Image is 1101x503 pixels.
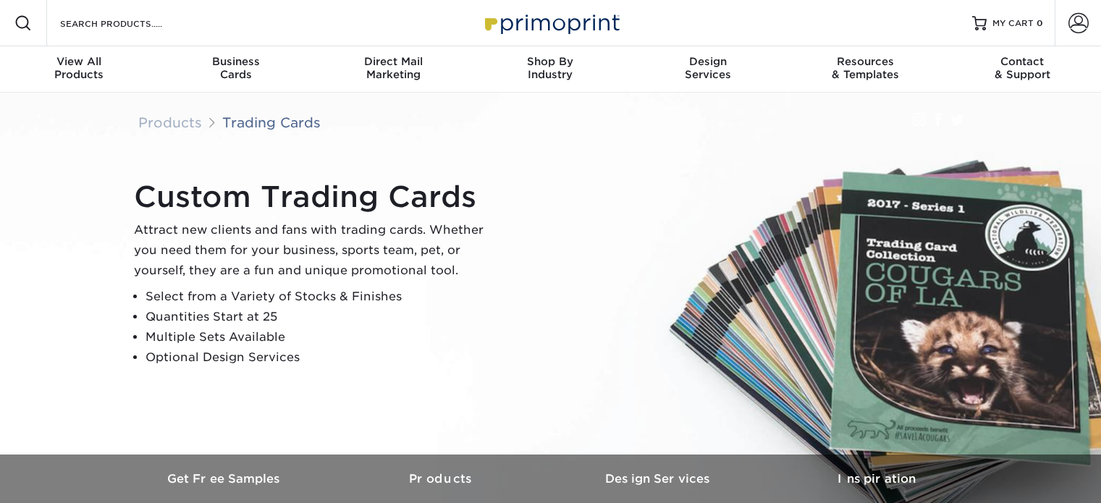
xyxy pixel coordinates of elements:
div: Marketing [315,55,472,81]
span: Design [629,55,786,68]
a: DesignServices [629,46,786,93]
h3: Design Services [551,472,768,486]
li: Select from a Variety of Stocks & Finishes [145,287,496,307]
div: & Templates [786,55,943,81]
a: Design Services [551,455,768,503]
a: Resources& Templates [786,46,943,93]
span: Resources [786,55,943,68]
span: Business [157,55,314,68]
p: Attract new clients and fans with trading cards. Whether you need them for your business, sports ... [134,220,496,281]
a: Direct MailMarketing [315,46,472,93]
div: Cards [157,55,314,81]
a: Products [334,455,551,503]
a: Products [138,114,202,130]
img: Primoprint [478,7,623,38]
div: Industry [472,55,629,81]
h3: Inspiration [768,472,985,486]
a: Shop ByIndustry [472,46,629,93]
li: Multiple Sets Available [145,327,496,347]
li: Quantities Start at 25 [145,307,496,327]
h3: Get Free Samples [117,472,334,486]
h1: Custom Trading Cards [134,179,496,214]
span: Contact [944,55,1101,68]
a: Inspiration [768,455,985,503]
span: 0 [1037,18,1043,28]
span: Shop By [472,55,629,68]
span: Direct Mail [315,55,472,68]
div: Services [629,55,786,81]
span: MY CART [992,17,1034,30]
a: Trading Cards [222,114,321,130]
input: SEARCH PRODUCTS..... [59,14,200,32]
a: BusinessCards [157,46,314,93]
li: Optional Design Services [145,347,496,368]
h3: Products [334,472,551,486]
div: & Support [944,55,1101,81]
a: Get Free Samples [117,455,334,503]
a: Contact& Support [944,46,1101,93]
